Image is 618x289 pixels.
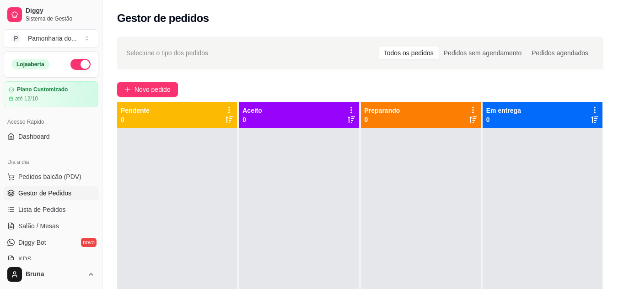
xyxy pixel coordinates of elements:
span: Lista de Pedidos [18,205,66,214]
span: Sistema de Gestão [26,15,95,22]
div: Acesso Rápido [4,115,98,129]
div: Dia a dia [4,155,98,169]
p: Em entrega [486,106,521,115]
span: P [11,34,21,43]
span: KDS [18,254,32,263]
p: Pendente [121,106,150,115]
button: Pedidos balcão (PDV) [4,169,98,184]
span: Bruna [26,270,84,278]
p: 0 [486,115,521,124]
button: Novo pedido [117,82,178,97]
p: 0 [242,115,262,124]
a: Salão / Mesas [4,219,98,233]
a: Lista de Pedidos [4,202,98,217]
a: Plano Customizadoaté 12/10 [4,81,98,107]
span: Dashboard [18,132,50,141]
p: 0 [121,115,150,124]
span: Diggy Bot [18,238,46,247]
div: Todos os pedidos [379,47,439,59]
span: plus [124,86,131,93]
span: Novo pedido [134,84,171,95]
a: Diggy Botnovo [4,235,98,250]
a: KDS [4,252,98,266]
h2: Gestor de pedidos [117,11,209,26]
span: Pedidos balcão (PDV) [18,172,81,181]
a: DiggySistema de Gestão [4,4,98,26]
button: Bruna [4,263,98,285]
div: Pedidos agendados [527,47,593,59]
div: Pedidos sem agendamento [439,47,527,59]
div: Loja aberta [11,59,49,69]
span: Selecione o tipo dos pedidos [126,48,208,58]
span: Salão / Mesas [18,221,59,231]
span: Gestor de Pedidos [18,189,71,198]
p: Preparando [365,106,400,115]
div: Pamonharia do ... [28,34,77,43]
button: Select a team [4,29,98,47]
article: Plano Customizado [17,86,68,93]
a: Dashboard [4,129,98,144]
span: Diggy [26,7,95,15]
p: 0 [365,115,400,124]
button: Alterar Status [70,59,91,70]
a: Gestor de Pedidos [4,186,98,200]
p: Aceito [242,106,262,115]
article: até 12/10 [15,95,38,102]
